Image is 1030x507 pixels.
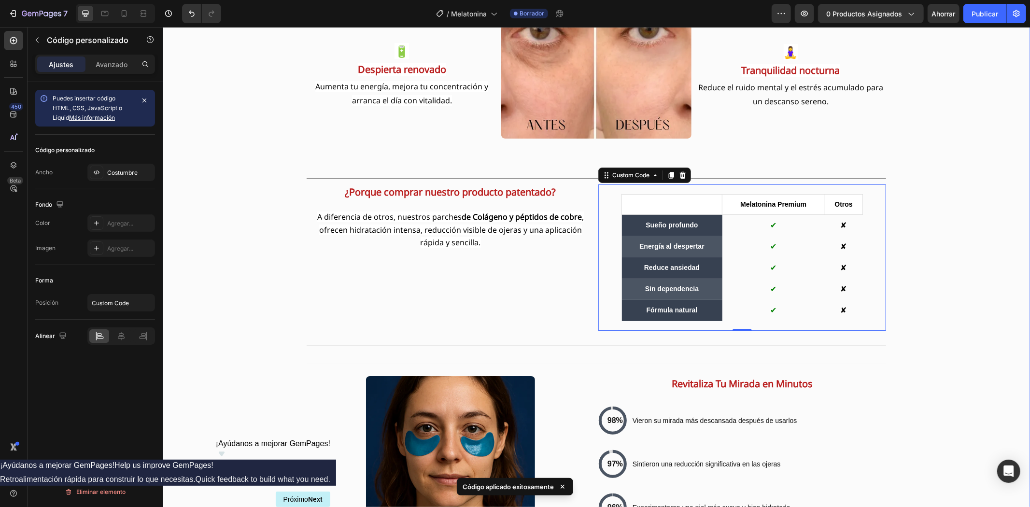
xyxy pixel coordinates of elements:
td: ✔ [560,273,662,294]
button: Mostrar encuesta - ¡Ayúdanos a mejorar GemPages! [216,439,330,460]
font: Posición [35,299,58,306]
font: Beta [10,177,21,184]
strong: Tranquilidad nocturna [579,37,677,50]
font: Color [35,219,50,226]
td: Energía al despertar [459,209,560,230]
p: ⁠⁠⁠⁠⁠⁠⁠ [534,16,722,52]
p: Código personalizado [47,34,129,46]
div: Rich Text Editor. Editing area: main [144,52,335,82]
button: Ahorrar [928,4,959,23]
td: Sueño profundo [459,187,560,209]
div: 97% [445,431,460,443]
font: Forma [35,277,53,284]
td: ✘ [662,230,700,252]
td: ✔ [560,230,662,252]
p: Vieron su mirada más descansada después de usarlos [470,389,635,399]
button: Publicar [963,4,1006,23]
font: Puedes insertar código HTML, CSS, JavaScript o Liquid [53,95,122,121]
td: ✔ [560,187,662,209]
div: Deshacer/Rehacer [182,4,221,23]
font: Código aplicado exitosamente [463,483,554,491]
strong: ¿Porque comprar nuestro producto patentado? [183,158,394,171]
th: Melatonina Premium [560,167,662,187]
font: ¡Ayúdanos a mejorar GemPages! [216,439,330,448]
font: Publicar [972,10,998,18]
div: 98% [445,388,460,399]
td: ✔ [560,252,662,273]
button: 7 [4,4,72,23]
font: Agregar... [107,245,133,252]
td: Sin dependencia [459,252,560,273]
td: ✘ [662,187,700,209]
font: Ahorrar [932,10,956,18]
font: Alinear [35,332,55,339]
td: ✔ [560,209,662,230]
td: ✘ [662,209,700,230]
font: Avanzado [96,60,127,69]
th: Otros [662,167,700,187]
a: Más información [69,114,115,121]
font: Código personalizado [47,35,128,45]
div: 96% [445,475,460,486]
font: Ajustes [49,60,74,69]
font: Fondo [35,201,52,208]
td: Reduce ansiedad [459,230,560,252]
font: 0 productos asignados [826,10,902,18]
iframe: Área de diseño [163,27,1030,507]
font: Agregar... [107,220,133,227]
strong: Revitaliza Tu Mirada en Minutos [509,350,650,363]
p: Sintieron una reducción significativa en las ojeras [470,432,618,442]
font: / [447,10,449,18]
button: 0 productos asignados [818,4,924,23]
font: Borrador [520,10,544,17]
font: 450 [11,103,21,110]
td: ✘ [662,252,700,273]
font: Melatonina [451,10,487,18]
p: Experimentaron una piel más suave y bien hidratada. [470,476,630,486]
span: Aumenta tu energía, mejora tu concentración y arranca el día con vitalidad. [153,54,325,79]
td: ✘ [662,273,700,294]
h2: Rich Text Editor. Editing area: main [533,15,723,53]
font: Ancho [35,169,53,176]
div: Custom Code [448,144,489,153]
td: Fórmula natural [459,273,560,294]
span: Reduce el ruido mental y el estrés acumulado para un descanso sereno. [536,55,720,80]
font: 7 [63,9,68,18]
strong: de Colágeno y péptidos de cobre [299,184,419,195]
strong: 🧘‍♀️ [621,17,635,33]
div: Abrir Intercom Messenger [997,460,1020,483]
font: Código personalizado [35,146,95,154]
div: Rich Text Editor. Editing area: main [533,53,723,83]
font: Imagen [35,244,56,252]
font: Costumbre [107,169,138,176]
strong: Despierta renovado [195,36,283,49]
span: A diferencia de otros, nuestros parches , ofrecen hidratación intensa, reducción visible de ojera... [155,184,421,221]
